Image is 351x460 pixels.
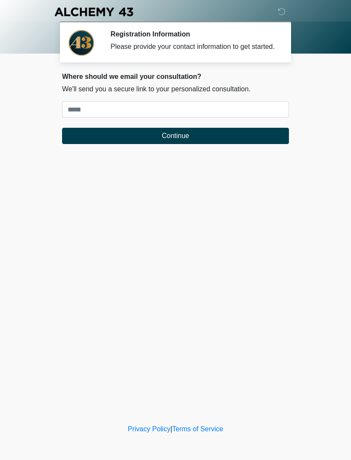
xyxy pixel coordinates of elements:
[62,128,289,144] button: Continue
[62,72,289,81] h2: Where should we email your consultation?
[128,425,171,433] a: Privacy Policy
[110,30,276,38] h2: Registration Information
[170,425,172,433] a: |
[62,84,289,94] p: We'll send you a secure link to your personalized consultation.
[68,30,94,56] img: Agent Avatar
[54,6,134,17] img: Alchemy 43 Logo
[172,425,223,433] a: Terms of Service
[110,42,276,52] div: Please provide your contact information to get started.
